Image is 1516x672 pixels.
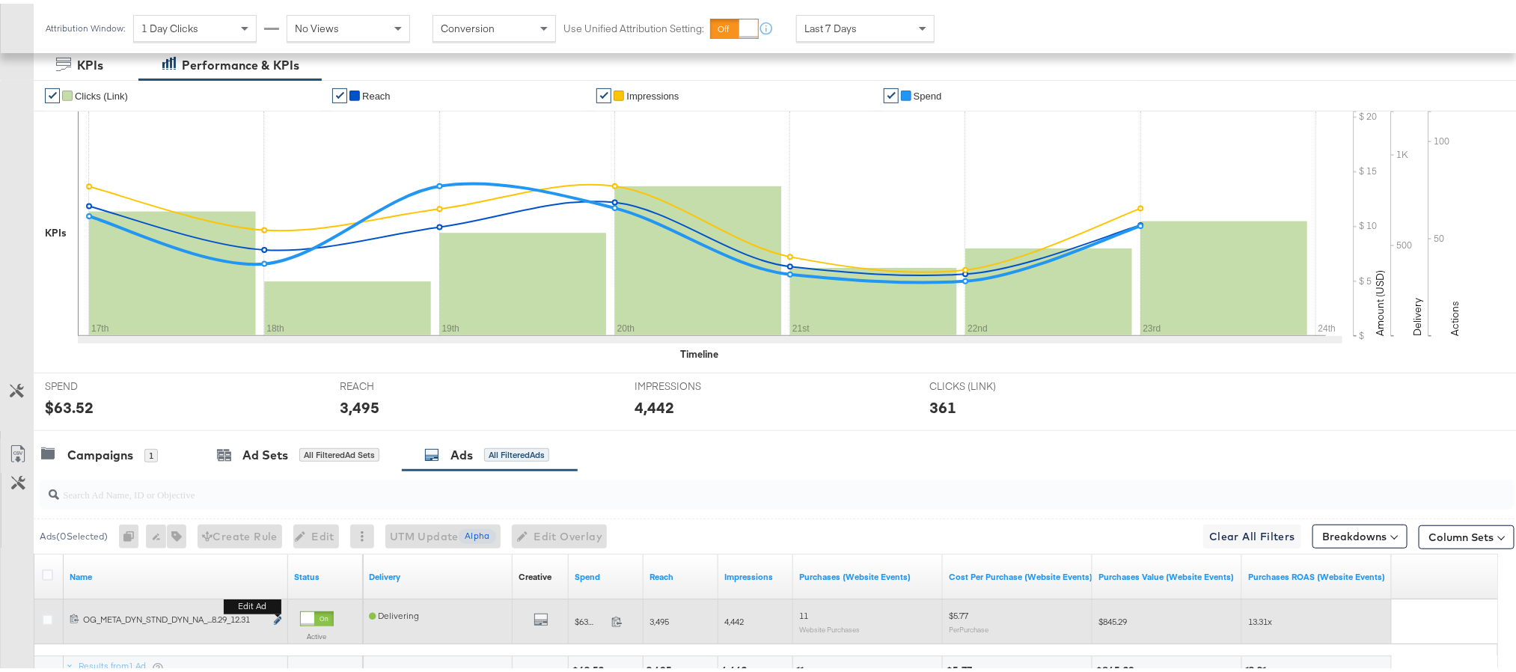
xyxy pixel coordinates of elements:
a: The total amount spent to date. [575,567,638,579]
span: 1 Day Clicks [141,18,198,31]
sub: Website Purchases [799,621,860,630]
span: 3,495 [650,612,669,623]
a: The total value of the purchase actions tracked by your Custom Audience pixel on your website aft... [1098,567,1236,579]
a: The number of people your ad was served to. [650,567,712,579]
div: Ads ( 0 Selected) [40,526,108,540]
input: Search Ad Name, ID or Objective [59,470,1378,499]
button: Breakdowns [1312,521,1408,545]
div: 0 [119,521,146,545]
a: Reflects the ability of your Ad to achieve delivery. [369,567,507,579]
span: Impressions [626,87,679,98]
button: Column Sets [1419,522,1515,546]
div: 4,442 [635,393,674,415]
span: Conversion [441,18,495,31]
div: Performance & KPIs [182,53,299,70]
div: $63.52 [45,393,94,415]
span: No Views [295,18,339,31]
div: KPIs [45,222,67,236]
span: 11 [799,606,808,617]
a: ✔ [884,85,899,100]
div: All Filtered Ad Sets [299,445,379,458]
div: Ad Sets [242,443,288,460]
span: CLICKS (LINK) [929,376,1042,390]
a: The total value of the purchase actions divided by spend tracked by your Custom Audience pixel on... [1248,567,1386,579]
div: 361 [929,393,956,415]
b: Edit ad [224,595,281,611]
a: Shows the current state of your Ad. [294,567,357,579]
text: Delivery [1410,294,1424,332]
a: Shows the creative associated with your ad. [519,567,551,579]
a: The number of times a purchase was made tracked by your Custom Audience pixel on your website aft... [799,567,937,579]
button: Clear All Filters [1203,521,1301,545]
div: KPIs [77,53,103,70]
span: Last 7 Days [804,18,857,31]
div: Ads [450,443,473,460]
span: $5.77 [949,606,968,617]
span: Clear All Filters [1209,524,1295,543]
div: Campaigns [67,443,133,460]
span: Spend [914,87,942,98]
a: ✔ [332,85,347,100]
span: $63.52 [575,612,605,623]
span: SPEND [45,376,157,390]
label: Use Unified Attribution Setting: [563,18,704,32]
span: $845.29 [1098,612,1127,623]
div: OG_META_DYN_STND_DYN_NA_...8.29_12.31 [83,610,265,622]
div: Timeline [680,343,718,358]
a: The average cost for each purchase tracked by your Custom Audience pixel on your website after pe... [949,567,1092,579]
button: Edit ad [273,610,282,626]
div: Creative [519,567,551,579]
a: The number of times your ad was served. On mobile apps an ad is counted as served the first time ... [724,567,787,579]
label: Active [300,628,334,638]
text: Amount (USD) [1373,266,1387,332]
div: 1 [144,445,158,459]
a: ✔ [596,85,611,100]
span: REACH [340,376,452,390]
text: Actions [1448,297,1461,332]
div: 3,495 [340,393,379,415]
span: Delivering [369,606,419,617]
span: Reach [362,87,391,98]
div: All Filtered Ads [484,445,549,458]
span: Clicks (Link) [75,87,128,98]
div: Attribution Window: [45,19,126,30]
span: IMPRESSIONS [635,376,747,390]
span: 4,442 [724,612,744,623]
sub: Per Purchase [949,621,988,630]
a: Ad Name. [70,567,282,579]
span: 13.31x [1248,612,1272,623]
a: ✔ [45,85,60,100]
